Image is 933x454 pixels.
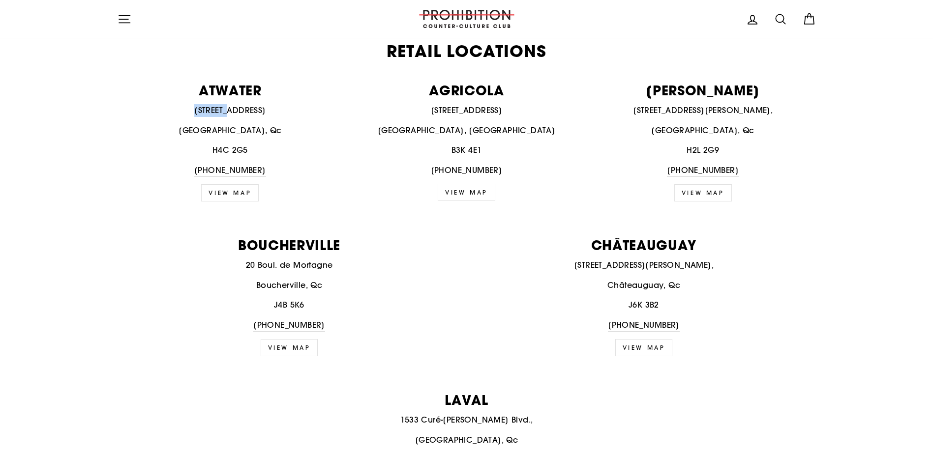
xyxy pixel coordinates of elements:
p: [GEOGRAPHIC_DATA], [GEOGRAPHIC_DATA] [354,124,579,137]
p: J6K 3B2 [472,299,816,312]
h2: Retail Locations [118,43,816,59]
p: [GEOGRAPHIC_DATA], Qc [118,124,343,137]
p: BOUCHERVILLE [118,238,461,252]
p: [STREET_ADDRESS] [118,104,343,117]
p: J4B 5K6 [118,299,461,312]
a: [PHONE_NUMBER] [667,164,739,177]
p: ATWATER [118,84,343,97]
p: LAVAL [118,393,816,406]
a: view map [674,184,732,201]
a: view map [615,339,673,356]
a: [PHONE_NUMBER] [608,319,680,332]
p: [GEOGRAPHIC_DATA], Qc [118,434,816,447]
img: PROHIBITION COUNTER-CULTURE CLUB [418,10,516,28]
p: 1533 Curé-[PERSON_NAME] Blvd., [118,414,816,426]
p: AGRICOLA [354,84,579,97]
p: [STREET_ADDRESS][PERSON_NAME], [472,259,816,272]
p: [PHONE_NUMBER] [354,164,579,177]
a: [PHONE_NUMBER] [194,164,266,177]
a: VIEW MAP [438,184,495,201]
p: [STREET_ADDRESS][PERSON_NAME], [590,104,816,117]
p: [GEOGRAPHIC_DATA], Qc [590,124,816,137]
p: CHÂTEAUGUAY [472,238,816,252]
p: H4C 2G5 [118,144,343,157]
p: Boucherville, Qc [118,279,461,292]
p: B3K 4E1 [354,144,579,157]
p: 20 Boul. de Mortagne [118,259,461,272]
a: view map [261,339,318,356]
p: [STREET_ADDRESS] [354,104,579,117]
a: VIEW MAP [201,184,259,201]
p: [PERSON_NAME] [590,84,816,97]
p: H2L 2G9 [590,144,816,157]
a: [PHONE_NUMBER] [253,319,325,332]
p: Châteauguay, Qc [472,279,816,292]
